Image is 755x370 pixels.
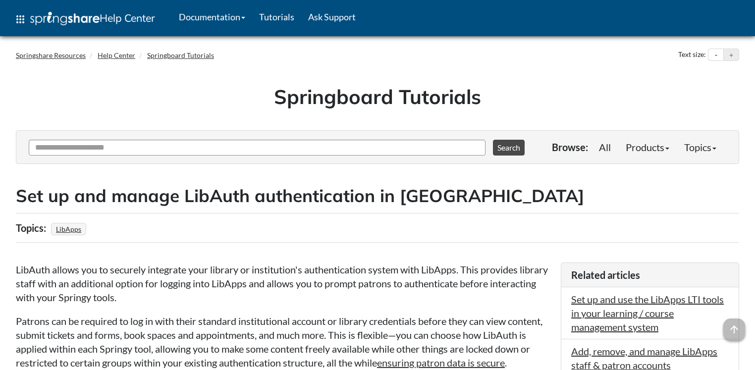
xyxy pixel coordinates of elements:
[723,318,745,340] span: arrow_upward
[54,222,83,236] a: LibApps
[7,4,162,34] a: apps Help Center
[618,137,677,157] a: Products
[16,51,86,59] a: Springshare Resources
[172,4,252,29] a: Documentation
[16,263,551,304] p: LibAuth allows you to securely integrate your library or institution's authentication system with...
[724,49,739,61] button: Increase text size
[723,319,745,331] a: arrow_upward
[252,4,301,29] a: Tutorials
[98,51,135,59] a: Help Center
[16,184,739,208] h2: Set up and manage LibAuth authentication in [GEOGRAPHIC_DATA]
[14,13,26,25] span: apps
[100,11,155,24] span: Help Center
[301,4,363,29] a: Ask Support
[377,357,505,369] a: ensuring patron data is secure
[676,49,708,61] div: Text size:
[677,137,724,157] a: Topics
[147,51,214,59] a: Springboard Tutorials
[23,83,732,110] h1: Springboard Tutorials
[708,49,723,61] button: Decrease text size
[571,293,724,333] a: Set up and use the LibApps LTI tools in your learning / course management system
[592,137,618,157] a: All
[493,140,525,156] button: Search
[16,218,49,237] div: Topics:
[30,12,100,25] img: Springshare
[552,140,588,154] p: Browse:
[16,314,551,370] p: Patrons can be required to log in with their standard institutional account or library credential...
[571,269,640,281] span: Related articles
